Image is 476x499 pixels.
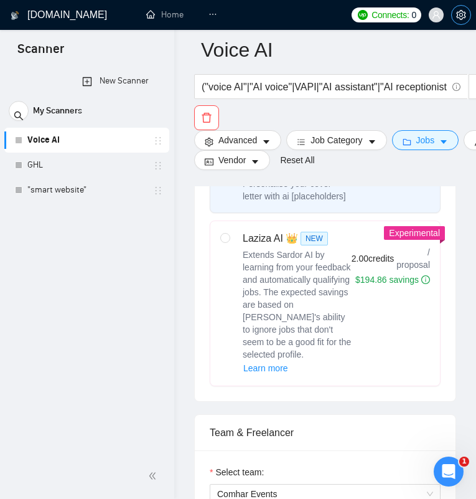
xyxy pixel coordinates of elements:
[459,457,469,467] span: 1
[280,153,314,167] a: Reset All
[243,178,352,202] div: Personalise your cover letter with ai [placeholders]
[286,130,386,150] button: barsJob Categorycaret-down
[194,150,270,170] button: idcardVendorcaret-down
[439,137,448,146] span: caret-down
[210,465,264,479] label: Select team:
[389,228,440,238] span: Experimental
[243,250,351,373] span: Extends Sardor AI by learning from your feedback and automatically qualifying jobs. The expected ...
[262,137,271,146] span: caret-down
[202,79,447,95] input: Search Freelance Jobs...
[4,69,169,93] li: New Scanner
[205,137,213,146] span: setting
[33,98,82,123] span: My Scanners
[352,252,394,265] span: 2.00 credits
[243,361,288,375] span: Learn more
[358,10,368,20] img: upwork-logo.png
[371,8,409,22] span: Connects:
[421,275,430,284] span: info-circle
[403,137,411,146] span: folder
[148,470,161,482] span: double-left
[416,133,435,147] span: Jobs
[286,231,298,246] span: 👑
[432,11,441,19] span: user
[11,6,19,26] img: logo
[14,103,24,128] span: search
[392,130,459,150] button: folderJobscaret-down
[412,8,417,22] span: 0
[310,133,362,147] span: Job Category
[153,128,163,153] span: holder
[208,10,217,19] span: ellipsis
[153,178,163,202] span: holder
[218,153,246,167] span: Vendor
[210,415,441,450] div: Team & Freelancer
[4,98,169,202] li: My Scanners
[146,9,184,20] a: homeHome
[451,10,471,20] a: setting
[243,231,352,246] div: Laziza AI
[452,83,460,91] span: info-circle
[396,246,430,271] span: / proposal
[218,133,257,147] span: Advanced
[355,273,430,286] div: $194.86 savings
[82,69,92,94] a: New Scanner
[452,10,470,20] span: setting
[368,137,376,146] span: caret-down
[9,101,29,121] button: search
[195,112,218,123] span: delete
[27,128,146,153] a: Voice AI
[7,40,74,66] span: Scanner
[194,105,219,130] button: delete
[27,153,146,178] a: GHL
[243,361,289,376] button: Laziza AI NEWExtends Sardor AI by learning from your feedback and automatically qualifying jobs. ...
[153,153,163,178] span: holder
[194,130,281,150] button: settingAdvancedcaret-down
[297,137,306,146] span: bars
[434,457,464,487] iframe: Intercom live chat
[251,157,259,166] span: caret-down
[451,5,471,25] button: setting
[27,178,146,202] a: "smart website"
[205,157,213,166] span: idcard
[301,232,328,245] span: NEW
